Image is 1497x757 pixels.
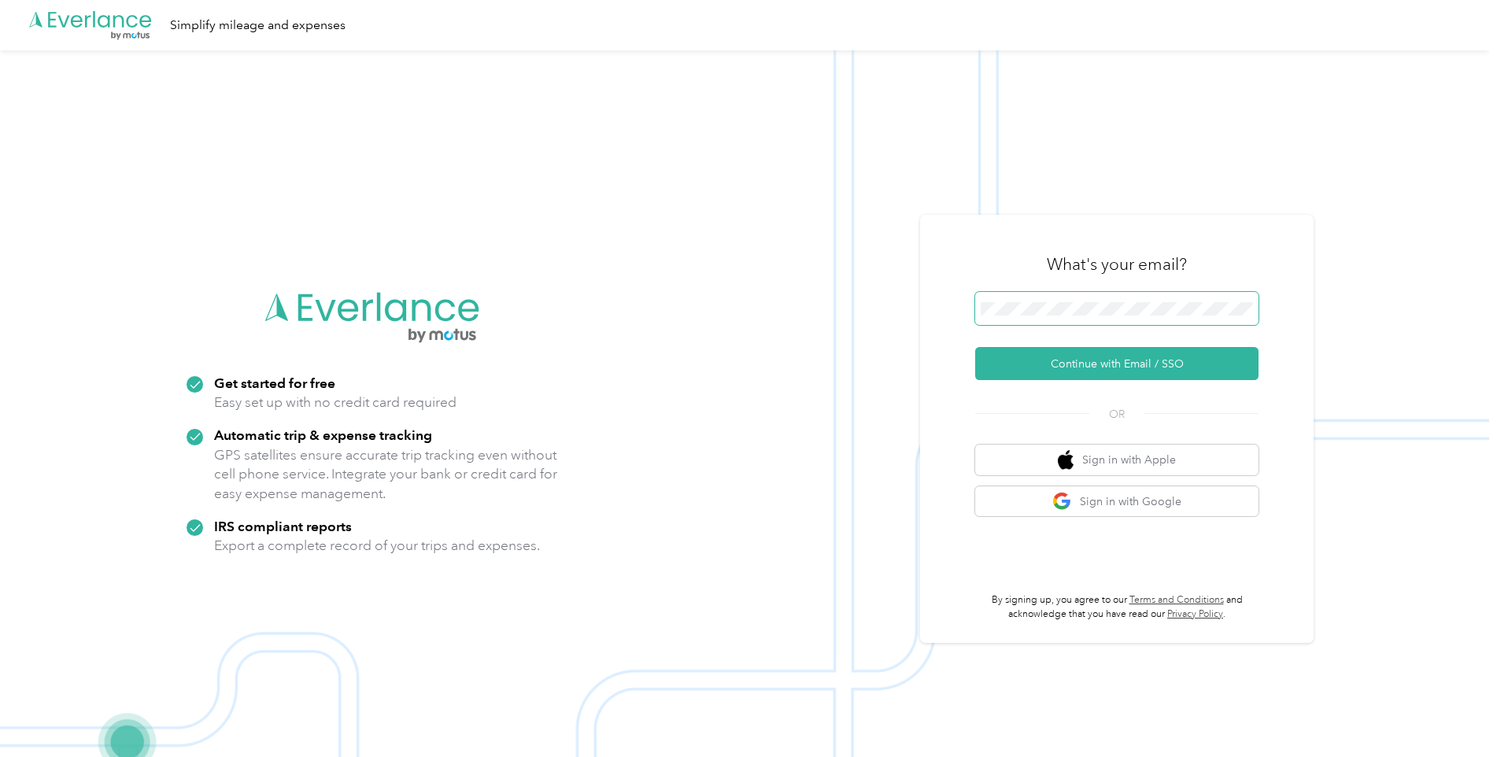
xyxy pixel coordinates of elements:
[214,393,456,412] p: Easy set up with no credit card required
[214,427,432,443] strong: Automatic trip & expense tracking
[1129,594,1224,606] a: Terms and Conditions
[1089,406,1144,423] span: OR
[1052,492,1072,511] img: google logo
[975,347,1259,380] button: Continue with Email / SSO
[170,16,346,35] div: Simplify mileage and expenses
[214,518,352,534] strong: IRS compliant reports
[214,445,558,504] p: GPS satellites ensure accurate trip tracking even without cell phone service. Integrate your bank...
[1047,253,1187,275] h3: What's your email?
[975,593,1259,621] p: By signing up, you agree to our and acknowledge that you have read our .
[1167,608,1223,620] a: Privacy Policy
[1058,450,1074,470] img: apple logo
[975,486,1259,517] button: google logoSign in with Google
[214,536,540,556] p: Export a complete record of your trips and expenses.
[214,375,335,391] strong: Get started for free
[1409,669,1497,757] iframe: Everlance-gr Chat Button Frame
[975,445,1259,475] button: apple logoSign in with Apple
